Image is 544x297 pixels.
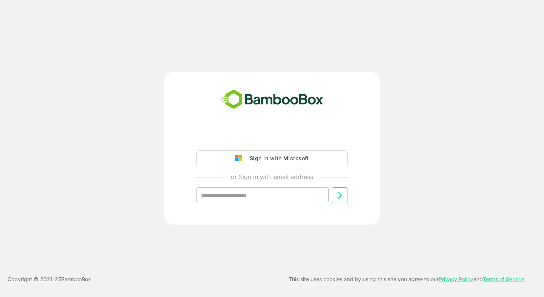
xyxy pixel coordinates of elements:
[217,87,328,112] img: bamboobox
[193,129,351,146] iframe: Sign in with Google Button
[235,155,246,162] img: google
[8,275,91,284] p: Copyright © 2021- 25 BambooBox
[483,276,524,282] a: Terms of Service
[196,150,348,166] button: Sign in with Microsoft
[289,275,524,284] p: This site uses cookies and by using this site you agree to our and
[231,172,313,181] p: or Sign in with email address
[246,153,309,163] div: Sign in with Microsoft
[439,276,473,282] a: Privacy Policy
